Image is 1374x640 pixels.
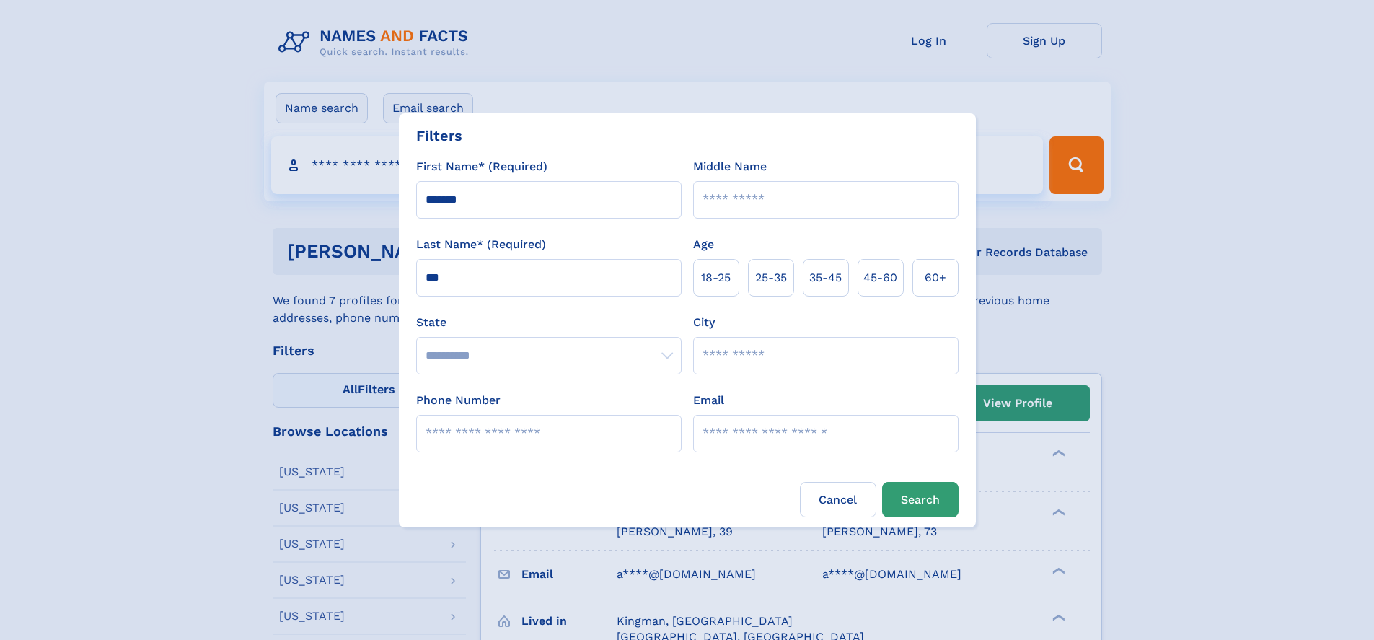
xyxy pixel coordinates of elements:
[416,125,462,146] div: Filters
[416,236,546,253] label: Last Name* (Required)
[755,269,787,286] span: 25‑35
[809,269,842,286] span: 35‑45
[701,269,731,286] span: 18‑25
[416,314,682,331] label: State
[925,269,946,286] span: 60+
[693,392,724,409] label: Email
[416,392,501,409] label: Phone Number
[882,482,959,517] button: Search
[416,158,547,175] label: First Name* (Required)
[693,158,767,175] label: Middle Name
[693,236,714,253] label: Age
[693,314,715,331] label: City
[863,269,897,286] span: 45‑60
[800,482,876,517] label: Cancel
